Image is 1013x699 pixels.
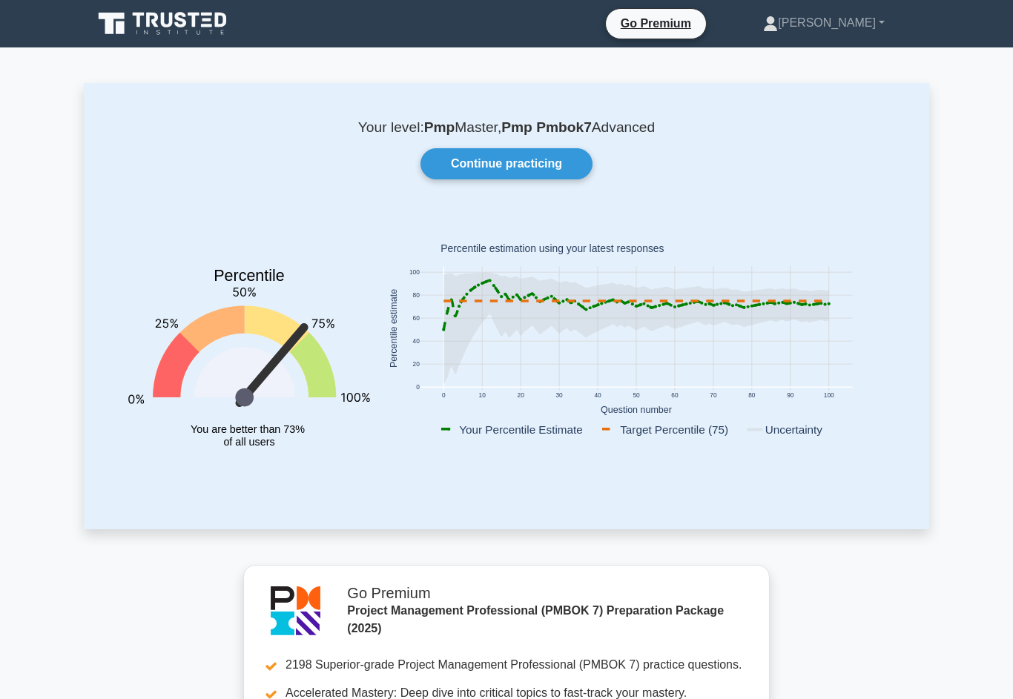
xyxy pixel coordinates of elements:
text: 70 [710,391,717,399]
text: 10 [479,391,486,399]
text: Percentile estimate [389,289,399,368]
b: Pmp [424,119,455,135]
text: 30 [555,391,563,399]
tspan: of all users [223,437,274,448]
a: Go Premium [612,14,700,33]
text: 100 [824,391,834,399]
text: 80 [413,292,420,299]
text: Question number [601,405,672,415]
text: 20 [518,391,525,399]
a: [PERSON_NAME] [727,8,920,38]
text: 40 [413,338,420,345]
a: Continue practicing [420,148,593,179]
text: 0 [416,384,420,391]
text: 40 [594,391,601,399]
tspan: You are better than 73% [191,423,305,435]
text: 20 [413,361,420,368]
text: 60 [671,391,679,399]
text: Percentile estimation using your latest responses [440,243,664,255]
text: 100 [409,269,420,276]
text: 50 [633,391,640,399]
text: 80 [748,391,756,399]
text: 60 [413,315,420,322]
text: 90 [787,391,794,399]
p: Your level: Master, Advanced [119,119,894,136]
text: Percentile [214,267,285,285]
text: 0 [442,391,446,399]
b: Pmp Pmbok7 [501,119,592,135]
